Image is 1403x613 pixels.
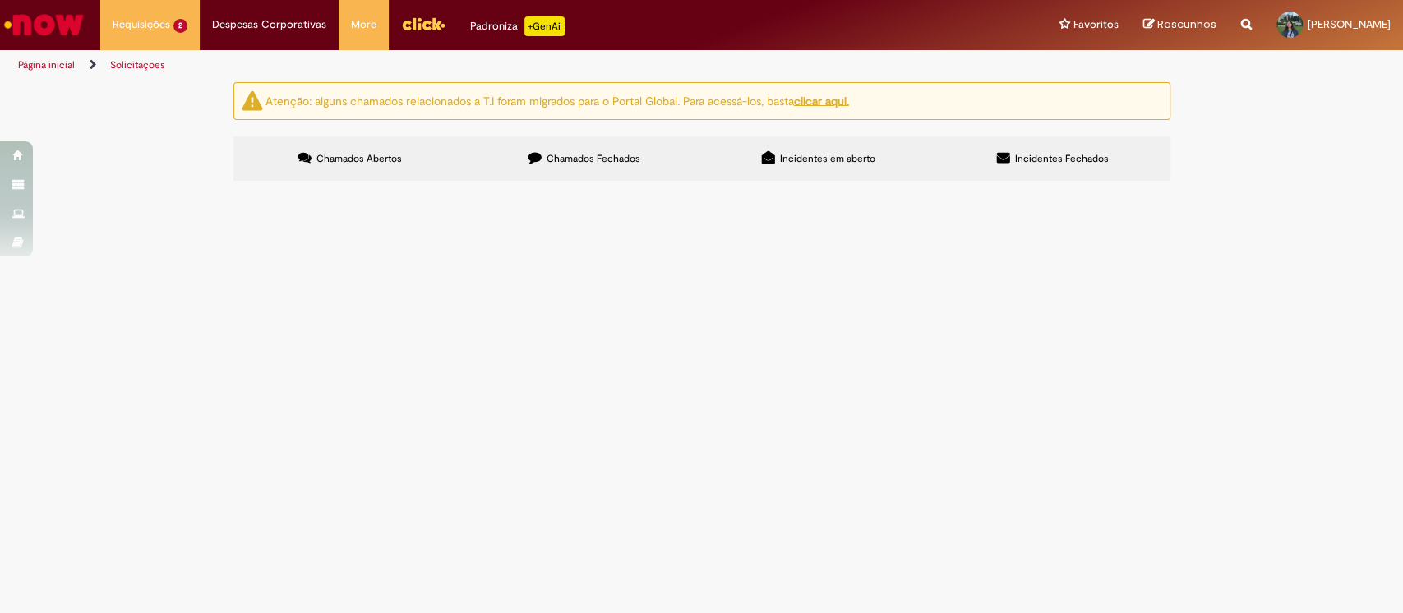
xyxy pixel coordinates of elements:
[2,8,86,41] img: ServiceNow
[780,152,875,165] span: Incidentes em aberto
[316,152,402,165] span: Chamados Abertos
[1157,16,1216,32] span: Rascunhos
[470,16,565,36] div: Padroniza
[401,12,445,36] img: click_logo_yellow_360x200.png
[794,93,849,108] a: clicar aqui.
[212,16,326,33] span: Despesas Corporativas
[524,16,565,36] p: +GenAi
[110,58,165,71] a: Solicitações
[1143,17,1216,33] a: Rascunhos
[351,16,376,33] span: More
[1015,152,1109,165] span: Incidentes Fechados
[547,152,640,165] span: Chamados Fechados
[265,93,849,108] ng-bind-html: Atenção: alguns chamados relacionados a T.I foram migrados para o Portal Global. Para acessá-los,...
[1308,17,1391,31] span: [PERSON_NAME]
[173,19,187,33] span: 2
[113,16,170,33] span: Requisições
[1073,16,1119,33] span: Favoritos
[18,58,75,71] a: Página inicial
[12,50,923,81] ul: Trilhas de página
